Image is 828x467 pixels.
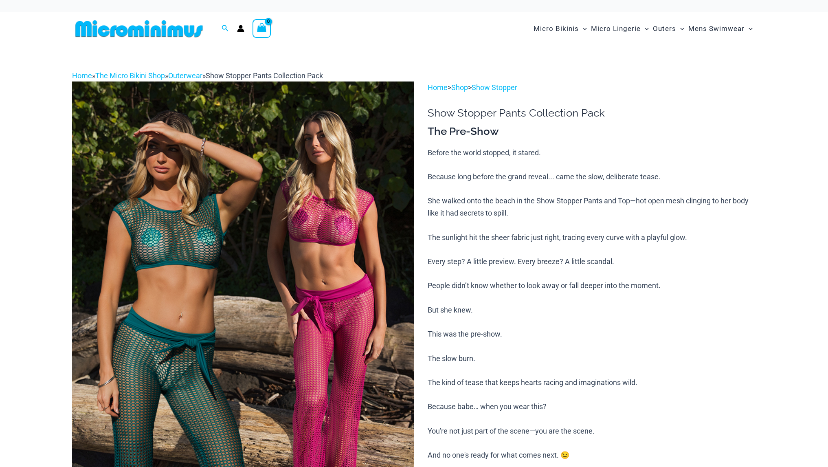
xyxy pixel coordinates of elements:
p: Before the world stopped, it stared. Because long before the grand reveal... came the slow, delib... [428,147,756,461]
a: Micro LingerieMenu ToggleMenu Toggle [589,16,651,41]
a: OutersMenu ToggleMenu Toggle [651,16,686,41]
span: Micro Bikinis [534,18,579,39]
a: Shop [451,83,468,92]
span: Micro Lingerie [591,18,641,39]
a: View Shopping Cart, empty [253,19,271,38]
span: Menu Toggle [641,18,649,39]
a: Show Stopper [472,83,517,92]
a: Outerwear [168,71,202,80]
span: Mens Swimwear [688,18,745,39]
a: Mens SwimwearMenu ToggleMenu Toggle [686,16,755,41]
a: Home [428,83,448,92]
h1: Show Stopper Pants Collection Pack [428,107,756,119]
a: Home [72,71,92,80]
span: Menu Toggle [676,18,684,39]
h3: The Pre-Show [428,125,756,139]
nav: Site Navigation [530,15,756,42]
a: The Micro Bikini Shop [95,71,165,80]
a: Search icon link [222,24,229,34]
p: > > [428,82,756,94]
a: Micro BikinisMenu ToggleMenu Toggle [532,16,589,41]
span: Outers [653,18,676,39]
span: Show Stopper Pants Collection Pack [206,71,323,80]
img: MM SHOP LOGO FLAT [72,20,206,38]
a: Account icon link [237,25,244,32]
span: Menu Toggle [579,18,587,39]
span: » » » [72,71,323,80]
span: Menu Toggle [745,18,753,39]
